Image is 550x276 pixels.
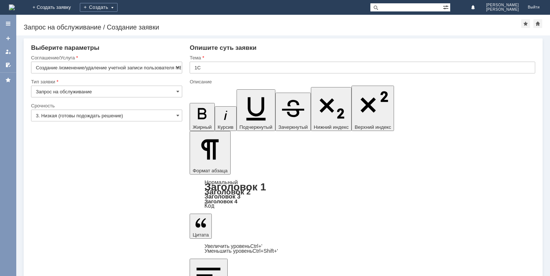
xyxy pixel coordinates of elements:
[31,103,181,108] div: Срочность
[204,179,238,185] a: Нормальный
[2,59,14,71] a: Мои согласования
[204,203,214,209] a: Код
[204,187,251,196] a: Заголовок 2
[190,79,534,84] div: Описание
[80,3,118,12] div: Создать
[2,32,14,44] a: Создать заявку
[521,19,530,28] div: Добавить в избранное
[204,181,266,193] a: Заголовок 1
[190,180,535,208] div: Формат абзаца
[204,198,237,204] a: Заголовок 4
[9,4,15,10] a: Перейти на домашнюю страницу
[193,232,209,238] span: Цитата
[252,248,278,254] span: Ctrl+Shift+'
[31,44,99,51] span: Выберите параметры
[250,243,262,249] span: Ctrl+'
[352,86,394,131] button: Верхний индекс
[218,124,234,130] span: Курсив
[486,7,519,12] span: [PERSON_NAME]
[204,243,262,249] a: Increase
[204,193,240,200] a: Заголовок 3
[190,244,535,253] div: Цитата
[31,55,181,60] div: Соглашение/Услуга
[193,168,227,173] span: Формат абзаца
[190,103,215,131] button: Жирный
[24,24,521,31] div: Запрос на обслуживание / Создание заявки
[190,44,257,51] span: Опишите суть заявки
[278,124,308,130] span: Зачеркнутый
[240,124,272,130] span: Подчеркнутый
[486,3,519,7] span: [PERSON_NAME]
[443,3,450,10] span: Расширенный поиск
[190,214,212,239] button: Цитата
[354,124,391,130] span: Верхний индекс
[215,106,237,131] button: Курсив
[2,46,14,58] a: Мои заявки
[31,79,181,84] div: Тип заявки
[311,87,352,131] button: Нижний индекс
[314,124,349,130] span: Нижний индекс
[275,93,311,131] button: Зачеркнутый
[9,4,15,10] img: logo
[193,124,212,130] span: Жирный
[533,19,542,28] div: Сделать домашней страницей
[204,248,278,254] a: Decrease
[237,89,275,131] button: Подчеркнутый
[190,55,534,60] div: Тема
[190,131,230,175] button: Формат абзаца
